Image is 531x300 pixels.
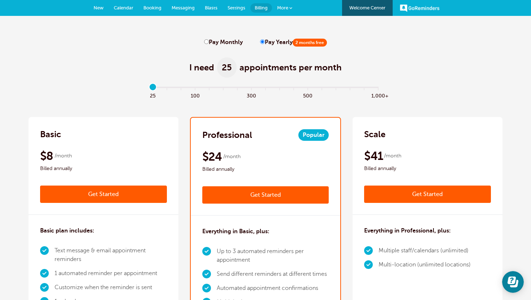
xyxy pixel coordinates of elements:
[202,227,269,236] h3: Everything in Basic, plus:
[217,281,329,295] li: Automated appointment confirmations
[255,5,268,10] span: Billing
[205,5,217,10] span: Blasts
[172,5,195,10] span: Messaging
[301,91,315,99] span: 500
[202,165,329,174] span: Billed annually
[55,152,72,160] span: /month
[40,129,61,140] h2: Basic
[379,258,471,272] li: Multi-location (unlimited locations)
[204,39,209,44] input: Pay Monthly
[371,91,385,99] span: 1,000+
[277,5,288,10] span: More
[228,5,245,10] span: Settings
[239,62,342,73] span: appointments per month
[202,186,329,204] a: Get Started
[293,39,327,47] span: 2 months free
[55,266,167,281] li: 1 automated reminder per appointment
[217,267,329,281] li: Send different reminders at different times
[217,57,237,78] span: 25
[364,186,491,203] a: Get Started
[143,5,161,10] span: Booking
[384,152,401,160] span: /month
[217,244,329,267] li: Up to 3 automated reminders per appointment
[298,129,329,141] span: Popular
[379,244,471,258] li: Multiple staff/calendars (unlimited)
[364,164,491,173] span: Billed annually
[189,62,214,73] span: I need
[260,39,327,46] label: Pay Yearly
[245,91,259,99] span: 300
[250,3,272,13] a: Billing
[55,281,167,295] li: Customize when the reminder is sent
[202,129,252,141] h2: Professional
[364,129,385,140] h2: Scale
[364,226,451,235] h3: Everything in Professional, plus:
[502,271,524,293] iframe: Resource center
[40,226,94,235] h3: Basic plan includes:
[114,5,133,10] span: Calendar
[146,91,160,99] span: 25
[260,39,265,44] input: Pay Yearly2 months free
[55,244,167,266] li: Text message & email appointment reminders
[364,149,383,163] span: $41
[204,39,243,46] label: Pay Monthly
[94,5,104,10] span: New
[40,164,167,173] span: Billed annually
[40,186,167,203] a: Get Started
[188,91,202,99] span: 100
[202,149,222,164] span: $24
[40,149,53,163] span: $8
[223,152,241,161] span: /month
